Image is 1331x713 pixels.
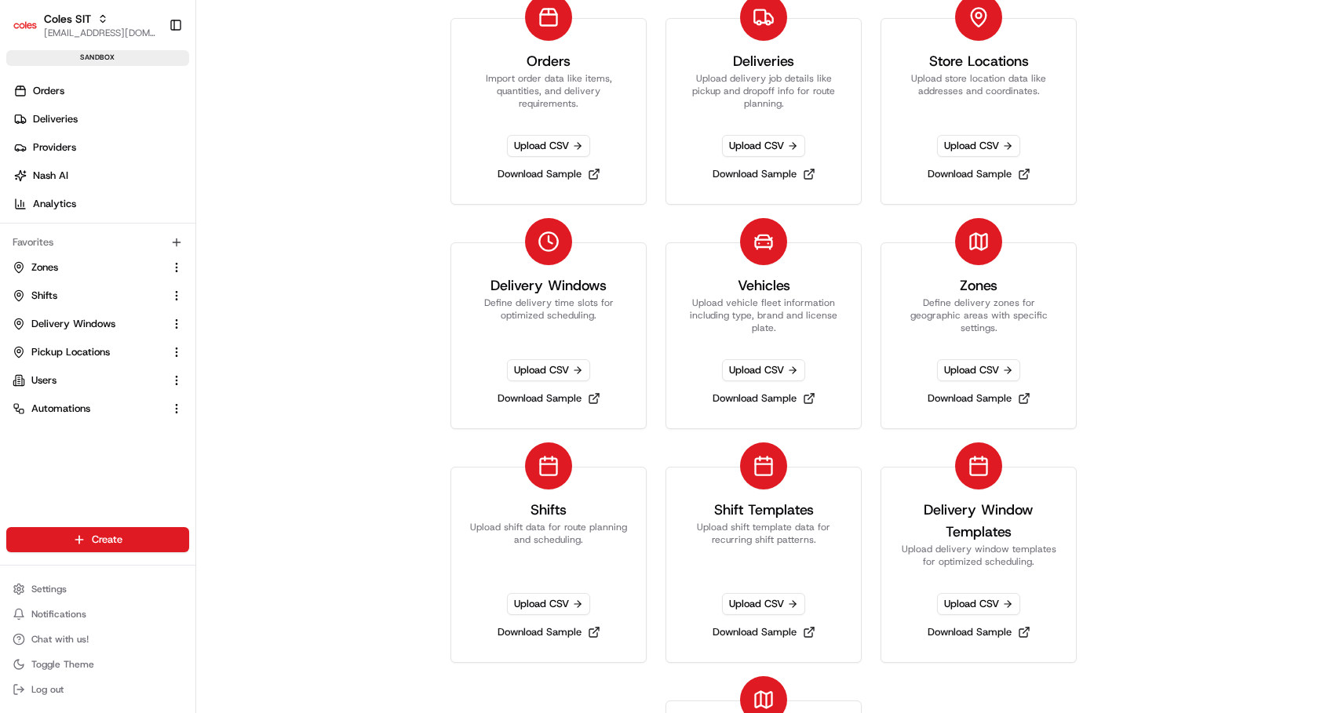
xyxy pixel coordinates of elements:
[900,499,1057,543] h3: Delivery Window Templates
[6,527,189,552] button: Create
[31,583,67,595] span: Settings
[6,50,189,66] div: sandbox
[738,275,790,296] h3: Vehicles
[148,227,252,243] span: API Documentation
[491,387,607,409] a: Download Sample
[6,230,189,255] div: Favorites
[44,27,156,39] button: [EMAIL_ADDRESS][DOMAIN_NAME]
[6,340,189,365] button: Pickup Locations
[921,163,1037,185] a: Download Sample
[491,163,607,185] a: Download Sample
[929,50,1029,72] h3: Store Locations
[470,72,627,110] p: Import order data like items, quantities, and delivery requirements.
[33,169,68,183] span: Nash AI
[31,260,58,275] span: Zones
[92,533,122,547] span: Create
[126,221,258,249] a: 💻API Documentation
[6,368,189,393] button: Users
[507,135,590,157] span: Upload CSV
[6,603,189,625] button: Notifications
[6,135,195,160] a: Providers
[706,163,822,185] a: Download Sample
[665,18,862,205] a: DeliveriesUpload delivery job details like pickup and dropoff info for route planning.Upload CSVD...
[9,221,126,249] a: 📗Knowledge Base
[714,499,814,521] h3: Shift Templates
[33,140,76,155] span: Providers
[13,317,164,331] a: Delivery Windows
[31,345,110,359] span: Pickup Locations
[706,387,822,409] a: Download Sample
[6,107,195,132] a: Deliveries
[16,150,44,178] img: 1736555255976-a54dd68f-1ca7-489b-9aae-adbdc363a1c4
[507,359,590,381] span: Upload CSV
[706,621,822,643] a: Download Sample
[6,678,189,700] button: Log out
[881,18,1077,205] a: Store LocationsUpload store location data like addresses and coordinates.Upload CSVDownload Sample
[921,621,1037,643] a: Download Sample
[722,593,805,615] span: Upload CSV
[31,402,90,416] span: Automations
[16,16,47,47] img: Nash
[900,543,1057,568] p: Upload delivery window templates for optimized scheduling.
[53,150,257,166] div: Start new chat
[470,296,627,334] p: Define delivery time slots for optimized scheduling.
[6,311,189,336] button: Delivery Windows
[31,683,64,696] span: Log out
[6,78,195,104] a: Orders
[6,283,189,308] button: Shifts
[6,396,189,421] button: Automations
[16,229,28,242] div: 📗
[6,191,195,216] a: Analytics
[6,653,189,675] button: Toggle Theme
[13,13,38,38] img: Coles SIT
[156,266,190,278] span: Pylon
[31,608,86,620] span: Notifications
[665,242,862,429] a: VehiclesUpload vehicle fleet information including type, brand and license plate.Upload CSVDownlo...
[722,359,805,381] span: Upload CSV
[900,72,1057,110] p: Upload store location data like addresses and coordinates.
[33,197,76,211] span: Analytics
[31,317,115,331] span: Delivery Windows
[31,633,89,646] span: Chat with us!
[33,112,78,126] span: Deliveries
[6,163,195,188] a: Nash AI
[53,166,199,178] div: We're available if you need us!
[900,296,1057,334] p: Define delivery zones for geographic areas with specific settings.
[531,499,567,521] h3: Shifts
[490,275,607,296] h3: Delivery Windows
[685,72,842,110] p: Upload delivery job details like pickup and dropoff info for route planning.
[665,467,862,663] a: Shift TemplatesUpload shift template data for recurring shift patterns.Upload CSVDownload Sample
[111,265,190,278] a: Powered byPylon
[450,18,647,205] a: OrdersImport order data like items, quantities, and delivery requirements.Upload CSVDownload Sample
[733,50,794,72] h3: Deliveries
[44,11,91,27] button: Coles SIT
[33,84,64,98] span: Orders
[450,242,647,429] a: Delivery WindowsDefine delivery time slots for optimized scheduling.Upload CSVDownload Sample
[937,135,1020,157] span: Upload CSV
[470,521,627,568] p: Upload shift data for route planning and scheduling.
[31,373,57,387] span: Users
[527,50,571,72] h3: Orders
[13,373,164,387] a: Users
[937,359,1020,381] span: Upload CSV
[491,621,607,643] a: Download Sample
[6,628,189,650] button: Chat with us!
[685,521,842,568] p: Upload shift template data for recurring shift patterns.
[13,260,164,275] a: Zones
[881,467,1077,663] a: Delivery Window TemplatesUpload delivery window templates for optimized scheduling.Upload CSVDown...
[31,289,57,303] span: Shifts
[937,593,1020,615] span: Upload CSV
[685,296,842,334] p: Upload vehicle fleet information including type, brand and license plate.
[267,155,286,173] button: Start new chat
[133,229,145,242] div: 💻
[16,63,286,88] p: Welcome 👋
[450,467,647,663] a: ShiftsUpload shift data for route planning and scheduling.Upload CSVDownload Sample
[41,101,259,118] input: Clear
[6,578,189,600] button: Settings
[13,402,164,416] a: Automations
[13,345,164,359] a: Pickup Locations
[31,658,94,671] span: Toggle Theme
[507,593,590,615] span: Upload CSV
